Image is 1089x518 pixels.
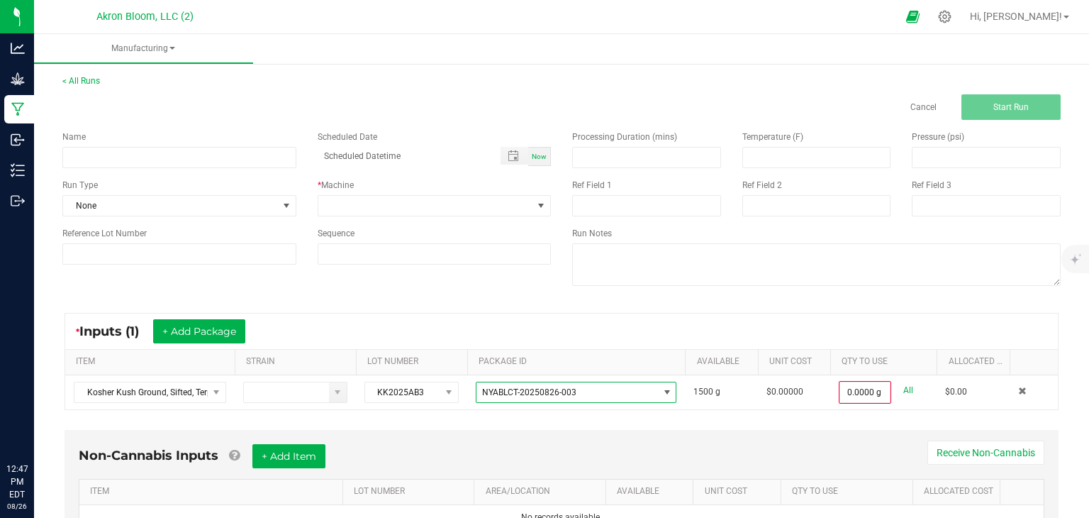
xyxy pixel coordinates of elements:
inline-svg: Grow [11,72,25,86]
span: Inputs (1) [79,324,153,339]
span: NO DATA FOUND [476,382,676,403]
p: 08/26 [6,501,28,512]
a: Sortable [1012,486,1039,497]
span: Run Type [62,179,98,192]
span: Ref Field 3 [912,180,951,190]
button: + Add Package [153,319,245,343]
a: Allocated CostSortable [924,486,995,497]
span: Start Run [993,102,1029,112]
span: 1500 [693,387,713,397]
button: Start Run [961,94,1061,120]
span: Reference Lot Number [62,228,147,238]
span: Ref Field 2 [742,180,782,190]
inline-svg: Analytics [11,41,25,55]
a: QTY TO USESortable [792,486,907,497]
span: Pressure (psi) [912,132,964,142]
a: ITEMSortable [90,486,337,497]
a: < All Runs [62,76,100,86]
inline-svg: Inventory [11,163,25,177]
span: Non-Cannabis Inputs [79,448,218,463]
span: Akron Bloom, LLC (2) [96,11,194,23]
a: Unit CostSortable [705,486,776,497]
a: Add Non-Cannabis items that were also consumed in the run (e.g. gloves and packaging); Also add N... [229,448,240,463]
span: $0.00 [945,387,967,397]
div: Manage settings [936,10,954,23]
a: LOT NUMBERSortable [354,486,469,497]
a: Unit CostSortable [769,356,825,368]
span: Hi, [PERSON_NAME]! [970,11,1062,22]
span: g [715,387,720,397]
a: AREA/LOCATIONSortable [486,486,601,497]
a: LOT NUMBERSortable [367,356,462,368]
a: QTY TO USESortable [842,356,932,368]
a: Cancel [910,101,937,114]
inline-svg: Outbound [11,194,25,208]
input: Scheduled Datetime [318,147,486,165]
span: KK2025AB3 [365,382,440,402]
span: Sequence [318,228,354,238]
span: Run Notes [572,228,612,238]
span: Open Ecommerce Menu [897,3,929,31]
span: Processing Duration (mins) [572,132,677,142]
a: Allocated CostSortable [949,356,1005,368]
button: Receive Non-Cannabis [927,441,1044,465]
span: $0.00000 [766,387,803,397]
span: Name [62,132,86,142]
p: 12:47 PM EDT [6,463,28,501]
a: PACKAGE IDSortable [479,356,680,368]
span: NYABLCT-20250826-003 [482,387,576,397]
inline-svg: Manufacturing [11,102,25,116]
a: AVAILABLESortable [617,486,688,497]
span: Toggle popup [501,147,528,165]
inline-svg: Inbound [11,133,25,147]
span: Manufacturing [34,43,253,55]
span: Now [532,153,547,160]
span: Temperature (F) [742,132,803,142]
button: + Add Item [252,444,325,468]
span: Kosher Kush Ground, Sifted, Terped Flower [74,382,208,402]
a: AVAILABLESortable [697,356,753,368]
a: All [903,381,913,400]
span: None [63,196,278,216]
span: Machine [321,180,354,190]
a: ITEMSortable [76,356,229,368]
a: STRAINSortable [246,356,350,368]
span: Scheduled Date [318,132,377,142]
a: Sortable [1021,356,1053,368]
a: Manufacturing [34,34,253,64]
iframe: Resource center [14,404,57,447]
span: Ref Field 1 [572,180,612,190]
